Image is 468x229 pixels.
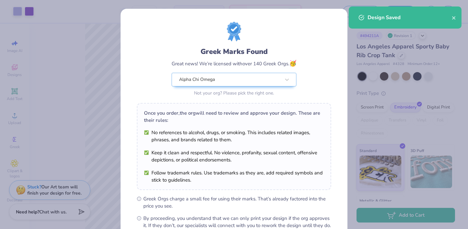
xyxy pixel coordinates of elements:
div: Greek Marks Found [172,46,296,57]
li: No references to alcohol, drugs, or smoking. This includes related images, phrases, and brands re... [144,129,324,143]
span: 🥳 [289,59,296,67]
li: Keep it clean and respectful. No violence, profanity, sexual content, offensive depictions, or po... [144,149,324,163]
div: Design Saved [368,14,452,21]
button: close [452,14,456,21]
li: Follow trademark rules. Use trademarks as they are, add required symbols and stick to guidelines. [144,169,324,184]
span: By proceeding, you understand that we can only print your design if the org approves it. If they ... [143,215,331,229]
span: Greek Orgs charge a small fee for using their marks. That’s already factored into the price you see. [143,195,331,210]
div: Not your org? Please pick the right one. [172,90,296,96]
div: Great news! We’re licensed with over 140 Greek Orgs. [172,59,296,68]
img: license-marks-badge.png [227,22,241,41]
div: Once you order, the org will need to review and approve your design. These are their rules: [144,109,324,124]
